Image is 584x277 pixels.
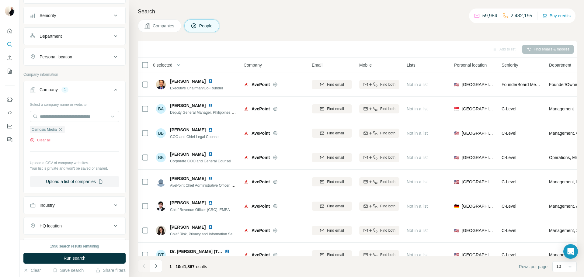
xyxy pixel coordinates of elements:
img: LinkedIn logo [208,200,213,205]
span: [PERSON_NAME] [170,224,206,230]
span: 🇺🇸 [454,227,459,234]
img: Avatar [156,80,166,89]
p: 10 [556,263,561,269]
button: Use Surfe on LinkedIn [5,94,15,105]
div: Company [40,87,58,93]
img: LinkedIn logo [208,152,213,157]
p: 2,482,195 [511,12,532,19]
button: Find email [312,226,352,235]
span: AvePoint [252,130,270,136]
span: C-Level [502,131,516,136]
span: Find email [327,106,344,112]
span: AvePoint [252,227,270,234]
span: C-Level [502,228,516,233]
button: Find both [359,153,399,162]
button: Navigate to next page [150,260,162,272]
span: Chief Revenue Officer (CRO), EMEA [170,208,230,212]
span: Find email [327,203,344,209]
span: Department [549,62,571,68]
span: Not in a list [407,106,428,111]
span: COO and Chief Legal Counsel [170,135,219,139]
span: AvePoint Chief Administrative Officer, Treasury & Risk Management [170,183,280,188]
span: AvePoint [252,179,270,185]
span: Lists [407,62,415,68]
span: [GEOGRAPHIC_DATA] [462,179,494,185]
span: [PERSON_NAME] [170,78,206,84]
img: Avatar [156,201,166,211]
span: results [169,264,207,269]
button: My lists [5,66,15,77]
span: C-Level [502,204,516,209]
span: Find both [380,155,395,160]
button: Find email [312,153,352,162]
span: Find email [327,130,344,136]
button: Use Surfe API [5,107,15,118]
button: Personal location [24,50,125,64]
button: Find both [359,80,399,89]
img: Avatar [156,226,166,235]
span: Chief Executive Officer [170,256,207,261]
span: AvePoint [252,203,270,209]
span: AvePoint [252,252,270,258]
span: Founder Board Member [502,82,546,87]
span: [GEOGRAPHIC_DATA] [462,154,494,161]
span: AvePoint [252,154,270,161]
button: Find email [312,80,352,89]
img: Logo of AvePoint [244,82,249,87]
span: 1,867 [184,264,195,269]
span: Not in a list [407,204,428,209]
span: Find both [380,82,395,87]
span: Company [244,62,262,68]
div: 1990 search results remaining [50,244,99,249]
button: Search [5,39,15,50]
div: DT [156,250,166,260]
span: [PERSON_NAME] [170,102,206,109]
img: LinkedIn logo [208,103,213,108]
span: 0 selected [153,62,172,68]
span: [PERSON_NAME] [170,175,206,182]
span: Find both [380,203,395,209]
span: [GEOGRAPHIC_DATA] [462,227,494,234]
img: LinkedIn logo [225,249,230,254]
div: Seniority [40,12,56,19]
span: 1 - 10 [169,264,180,269]
span: Personal location [454,62,487,68]
span: Not in a list [407,82,428,87]
span: [PERSON_NAME] [170,151,206,157]
span: AvePoint [252,106,270,112]
span: Not in a list [407,131,428,136]
button: Seniority [24,8,125,23]
span: [GEOGRAPHIC_DATA] [462,252,494,258]
span: Not in a list [407,155,428,160]
p: 59,984 [482,12,497,19]
span: Rows per page [519,264,547,270]
span: Deputy General Manager, Philippines Service and Project Management [170,110,286,115]
img: LinkedIn logo [208,79,213,84]
span: Find email [327,82,344,87]
span: [GEOGRAPHIC_DATA] [462,81,494,88]
span: C-Level [502,252,516,257]
span: of [180,264,184,269]
button: Find both [359,104,399,113]
button: Buy credits [542,12,571,20]
div: Select a company name or website [30,99,119,107]
span: AvePoint [252,81,270,88]
img: Logo of AvePoint [244,155,249,160]
button: Clear all [30,137,50,143]
span: Find both [380,106,395,112]
button: Quick start [5,26,15,36]
button: Find both [359,202,399,211]
span: Osmosis Media [32,127,57,132]
div: BB [156,128,166,138]
p: Company information [23,72,126,77]
span: [PERSON_NAME] [170,127,206,133]
button: Dashboard [5,121,15,132]
span: C-Level [502,106,516,111]
span: Find both [380,252,395,258]
button: Find both [359,177,399,186]
span: 🇸🇬 [454,106,459,112]
h4: Search [138,7,577,16]
span: Find both [380,228,395,233]
span: Chief Risk, Privacy and Information Security Officer [170,231,253,236]
span: 🇺🇸 [454,130,459,136]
